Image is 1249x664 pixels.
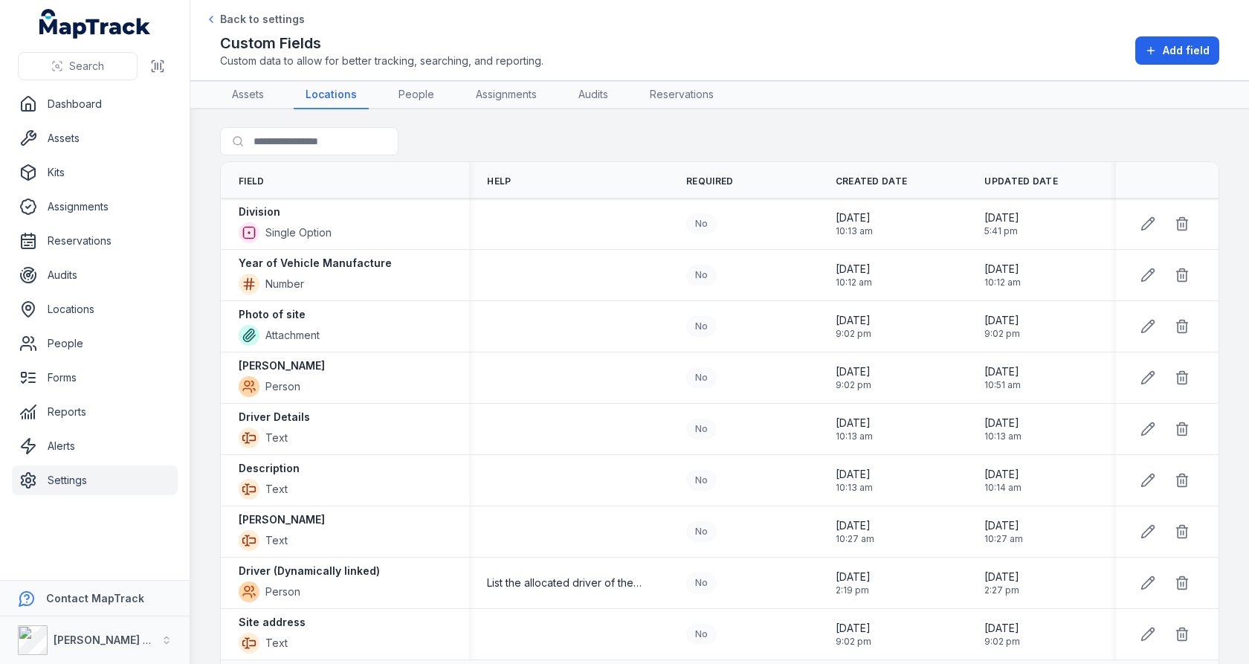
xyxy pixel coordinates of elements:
time: 15/08/2025, 10:13:27 am [984,416,1022,442]
a: Assets [220,81,276,109]
a: Audits [567,81,620,109]
a: Settings [12,465,178,495]
span: [DATE] [984,262,1021,277]
span: 10:12 am [836,277,872,289]
span: [DATE] [984,467,1022,482]
span: [DATE] [836,210,873,225]
strong: [PERSON_NAME] [239,358,325,373]
span: Text [265,533,288,548]
time: 11/11/2024, 9:02:17 pm [836,364,871,391]
span: Search [69,59,104,74]
span: [DATE] [836,313,871,328]
span: Attachment [265,328,320,343]
div: No [686,419,717,439]
strong: Driver (Dynamically linked) [239,564,380,578]
span: 10:27 am [984,533,1023,545]
a: Reservations [638,81,726,109]
strong: [PERSON_NAME] [239,512,325,527]
strong: Division [239,204,280,219]
span: [DATE] [836,262,872,277]
span: [DATE] [984,416,1022,431]
div: No [686,265,717,286]
strong: Driver Details [239,410,310,425]
a: Dashboard [12,89,178,119]
span: [DATE] [836,364,871,379]
a: Assignments [12,192,178,222]
time: 15/08/2025, 10:13:17 am [836,467,873,494]
span: 10:12 am [984,277,1021,289]
span: Field [239,175,265,187]
span: 9:02 pm [984,636,1020,648]
span: 9:02 pm [836,328,871,340]
span: 10:27 am [836,533,874,545]
span: 10:13 am [836,431,873,442]
span: [DATE] [836,518,874,533]
a: Locations [12,294,178,324]
span: Text [265,636,288,651]
time: 15/08/2025, 10:12:51 am [836,262,872,289]
a: Kits [12,158,178,187]
span: 9:02 pm [984,328,1020,340]
a: Assignments [464,81,549,109]
time: 18/08/2025, 2:19:57 pm [836,570,871,596]
button: Add field [1135,36,1219,65]
span: Number [265,277,304,291]
span: 5:41 pm [984,225,1019,237]
span: [DATE] [836,416,873,431]
span: Person [265,584,300,599]
time: 15/08/2025, 10:14:27 am [984,467,1022,494]
a: Assets [12,123,178,153]
time: 15/08/2025, 10:27:43 am [836,518,874,545]
h2: Custom Fields [220,33,543,54]
span: [DATE] [836,570,871,584]
a: People [387,81,446,109]
span: 2:19 pm [836,584,871,596]
time: 15/08/2025, 10:27:43 am [984,518,1023,545]
a: Alerts [12,431,178,461]
span: Back to settings [220,12,305,27]
time: 12/11/2024, 10:51:46 am [984,364,1021,391]
div: No [686,470,717,491]
span: 10:13 am [984,431,1022,442]
span: Created Date [836,175,908,187]
time: 11/11/2024, 9:02:33 pm [984,621,1020,648]
span: [DATE] [984,570,1019,584]
a: Back to settings [205,12,305,27]
span: Add field [1163,43,1210,58]
span: Single Option [265,225,332,240]
time: 11/11/2024, 9:02:33 pm [836,621,871,648]
span: [DATE] [836,467,873,482]
span: List the allocated driver of the vehicle [487,576,642,590]
strong: Contact MapTrack [46,592,144,605]
div: No [686,213,717,234]
a: People [12,329,178,358]
span: 10:51 am [984,379,1021,391]
span: Required [686,175,733,187]
div: No [686,367,717,388]
time: 15/08/2025, 10:13:54 am [836,210,873,237]
span: [DATE] [984,313,1020,328]
a: Reservations [12,226,178,256]
span: Text [265,431,288,445]
strong: Year of Vehicle Manufacture [239,256,392,271]
span: 2:27 pm [984,584,1019,596]
strong: Site address [239,615,306,630]
span: 10:14 am [984,482,1022,494]
span: Person [265,379,300,394]
div: No [686,316,717,337]
div: No [686,624,717,645]
a: Forms [12,363,178,393]
span: Updated Date [984,175,1058,187]
a: Reports [12,397,178,427]
span: Help [487,175,511,187]
div: No [686,573,717,593]
strong: Description [239,461,300,476]
time: 15/08/2025, 10:12:51 am [984,262,1021,289]
span: [DATE] [984,364,1021,379]
time: 15/08/2025, 10:13:27 am [836,416,873,442]
strong: [PERSON_NAME] Air [54,634,157,646]
span: [DATE] [984,621,1020,636]
time: 26/08/2025, 5:41:45 pm [984,210,1019,237]
time: 18/08/2025, 2:27:46 pm [984,570,1019,596]
span: Custom data to allow for better tracking, searching, and reporting. [220,54,543,68]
